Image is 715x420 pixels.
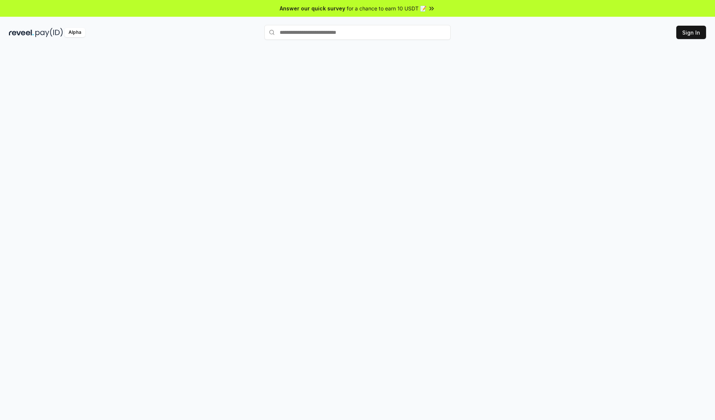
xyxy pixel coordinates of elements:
span: Answer our quick survey [280,4,345,12]
img: pay_id [35,28,63,37]
div: Alpha [64,28,85,37]
img: reveel_dark [9,28,34,37]
span: for a chance to earn 10 USDT 📝 [347,4,426,12]
button: Sign In [676,26,706,39]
